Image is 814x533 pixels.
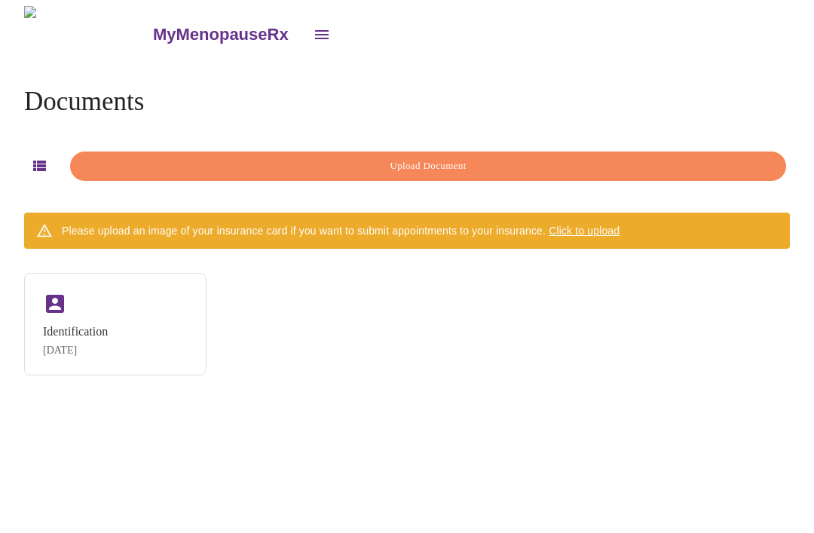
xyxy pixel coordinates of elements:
span: Upload Document [87,158,769,175]
div: Identification [43,325,108,338]
button: open drawer [304,17,340,53]
div: Please upload an image of your insurance card if you want to submit appointments to your insurance. [62,217,620,244]
h3: MyMenopauseRx [153,25,289,44]
a: MyMenopauseRx [151,8,303,61]
div: [DATE] [43,345,108,357]
h4: Documents [24,87,144,117]
span: Click to upload [549,225,620,237]
button: Switch to list view [24,151,54,181]
button: Upload Document [70,152,786,181]
img: MyMenopauseRx Logo [24,6,151,63]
